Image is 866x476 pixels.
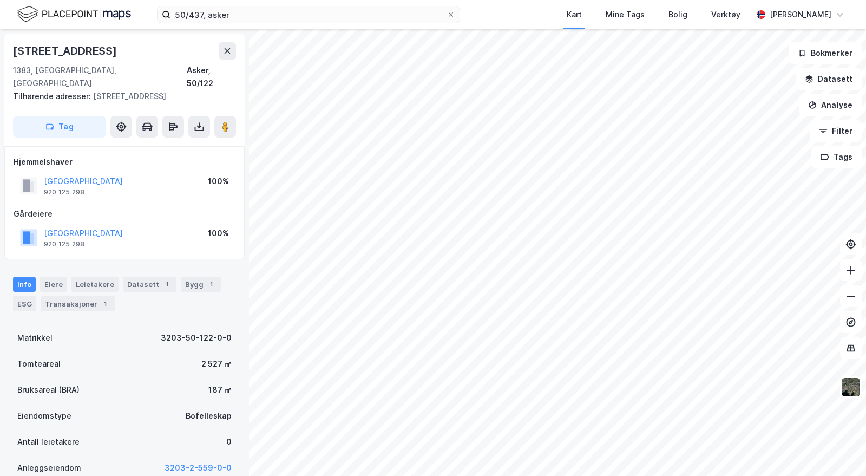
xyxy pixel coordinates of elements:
[226,435,232,448] div: 0
[711,8,740,21] div: Verktøy
[71,277,119,292] div: Leietakere
[13,92,93,101] span: Tilhørende adresser:
[789,42,862,64] button: Bokmerker
[17,331,53,344] div: Matrikkel
[208,175,229,188] div: 100%
[44,240,84,249] div: 920 125 298
[187,64,236,90] div: Asker, 50/122
[13,296,36,311] div: ESG
[186,409,232,422] div: Bofelleskap
[161,331,232,344] div: 3203-50-122-0-0
[796,68,862,90] button: Datasett
[40,277,67,292] div: Eiere
[17,461,81,474] div: Anleggseiendom
[812,424,866,476] iframe: Chat Widget
[17,5,131,24] img: logo.f888ab2527a4732fd821a326f86c7f29.svg
[13,42,119,60] div: [STREET_ADDRESS]
[208,227,229,240] div: 100%
[17,435,80,448] div: Antall leietakere
[17,357,61,370] div: Tomteareal
[206,279,216,290] div: 1
[165,461,232,474] button: 3203-2-559-0-0
[201,357,232,370] div: 2 527 ㎡
[13,116,106,138] button: Tag
[770,8,831,21] div: [PERSON_NAME]
[799,94,862,116] button: Analyse
[41,296,115,311] div: Transaksjoner
[668,8,687,21] div: Bolig
[14,207,235,220] div: Gårdeiere
[44,188,84,197] div: 920 125 298
[123,277,176,292] div: Datasett
[17,383,80,396] div: Bruksareal (BRA)
[841,377,861,397] img: 9k=
[14,155,235,168] div: Hjemmelshaver
[181,277,221,292] div: Bygg
[13,277,36,292] div: Info
[810,120,862,142] button: Filter
[606,8,645,21] div: Mine Tags
[161,279,172,290] div: 1
[208,383,232,396] div: 187 ㎡
[811,146,862,168] button: Tags
[567,8,582,21] div: Kart
[13,90,227,103] div: [STREET_ADDRESS]
[170,6,447,23] input: Søk på adresse, matrikkel, gårdeiere, leietakere eller personer
[100,298,110,309] div: 1
[13,64,187,90] div: 1383, [GEOGRAPHIC_DATA], [GEOGRAPHIC_DATA]
[17,409,71,422] div: Eiendomstype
